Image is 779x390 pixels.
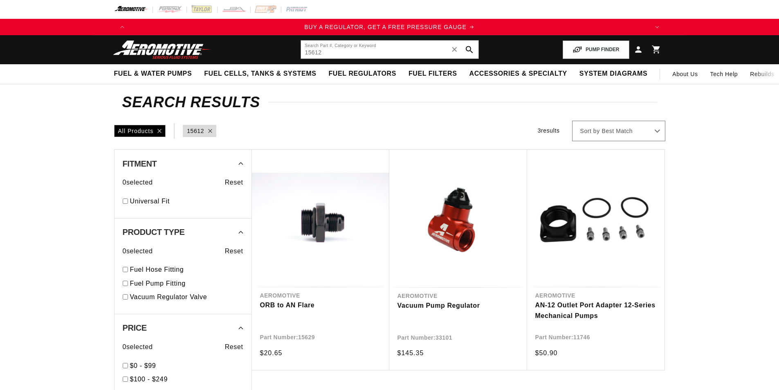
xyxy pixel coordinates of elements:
[538,127,560,134] span: 3 results
[123,228,185,236] span: Product Type
[123,177,153,188] span: 0 selected
[463,64,573,83] summary: Accessories & Specialty
[649,19,665,35] button: Translation missing: en.sections.announcements.next_announcement
[130,264,243,275] a: Fuel Hose Fitting
[451,43,458,56] span: ✕
[122,96,657,109] h2: Search Results
[123,324,147,332] span: Price
[130,23,649,32] div: 1 of 4
[108,64,198,83] summary: Fuel & Water Pumps
[580,127,600,135] span: Sort by
[130,362,156,369] span: $0 - $99
[130,292,243,302] a: Vacuum Regulator Valve
[225,246,243,257] span: Reset
[572,121,665,141] select: Sort by
[328,70,396,78] span: Fuel Regulators
[111,40,213,59] img: Aeromotive
[114,19,130,35] button: Translation missing: en.sections.announcements.previous_announcement
[750,70,774,79] span: Rebuilds
[260,300,381,311] a: ORB to AN Flare
[225,342,243,352] span: Reset
[114,125,166,137] div: All Products
[666,64,704,84] a: About Us
[225,177,243,188] span: Reset
[130,23,649,32] a: BUY A REGULATOR, GET A FREE PRESSURE GAUGE
[130,196,243,207] a: Universal Fit
[187,126,204,135] a: 15612
[573,64,653,83] summary: System Diagrams
[672,71,698,77] span: About Us
[123,246,153,257] span: 0 selected
[198,64,322,83] summary: Fuel Cells, Tanks & Systems
[710,70,738,79] span: Tech Help
[204,70,316,78] span: Fuel Cells, Tanks & Systems
[304,24,467,30] span: BUY A REGULATOR, GET A FREE PRESSURE GAUGE
[322,64,402,83] summary: Fuel Regulators
[397,300,519,311] a: Vacuum Pump Regulator
[402,64,463,83] summary: Fuel Filters
[301,41,478,59] input: Search by Part Number, Category or Keyword
[123,160,157,168] span: Fitment
[535,300,656,321] a: AN-12 Outlet Port Adapter 12-Series Mechanical Pumps
[469,70,567,78] span: Accessories & Specialty
[704,64,744,84] summary: Tech Help
[130,278,243,289] a: Fuel Pump Fitting
[114,70,192,78] span: Fuel & Water Pumps
[94,19,686,35] slideshow-component: Translation missing: en.sections.announcements.announcement_bar
[579,70,647,78] span: System Diagrams
[130,23,649,32] div: Announcement
[409,70,457,78] span: Fuel Filters
[563,41,629,59] button: PUMP FINDER
[460,41,478,59] button: search button
[123,342,153,352] span: 0 selected
[130,376,168,383] span: $100 - $249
